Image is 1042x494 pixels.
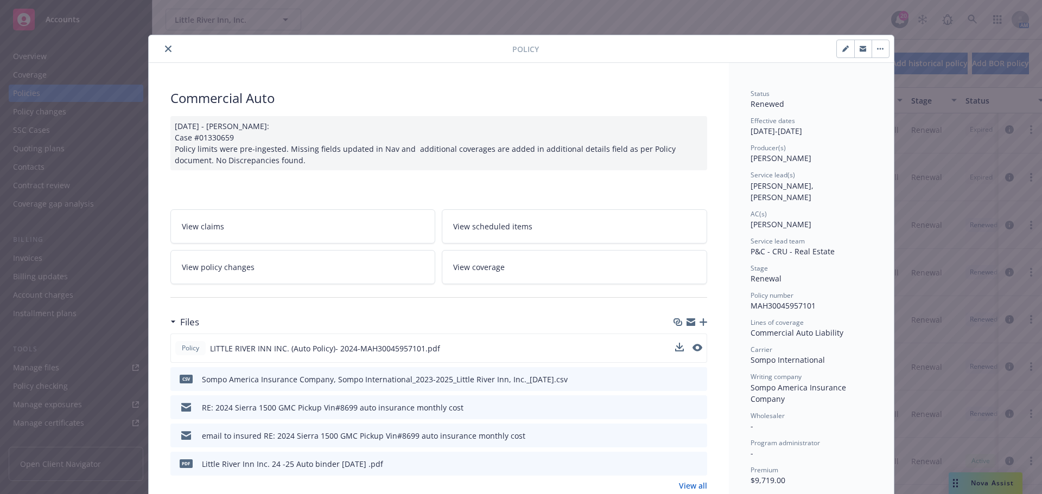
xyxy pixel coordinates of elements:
[751,421,753,431] span: -
[751,327,872,338] div: Commercial Auto Liability
[676,402,684,413] button: download file
[453,221,532,232] span: View scheduled items
[693,402,703,413] button: preview file
[751,219,811,229] span: [PERSON_NAME]
[751,209,767,219] span: AC(s)
[751,382,848,404] span: Sompo America Insurance Company
[679,480,707,491] a: View all
[693,458,703,470] button: preview file
[751,465,778,474] span: Premium
[692,344,702,351] button: preview file
[751,372,802,381] span: Writing company
[675,343,684,351] button: download file
[202,402,463,413] div: RE: 2024 Sierra 1500 GMC Pickup Vin#8699 auto insurance monthly cost
[180,459,193,467] span: pdf
[442,250,707,284] a: View coverage
[162,42,175,55] button: close
[693,430,703,441] button: preview file
[202,430,525,441] div: email to insured RE: 2024 Sierra 1500 GMC Pickup Vin#8699 auto insurance monthly cost
[676,430,684,441] button: download file
[751,153,811,163] span: [PERSON_NAME]
[180,343,201,353] span: Policy
[751,236,805,246] span: Service lead team
[751,438,820,447] span: Program administrator
[751,143,786,152] span: Producer(s)
[751,355,825,365] span: Sompo International
[693,374,703,385] button: preview file
[170,209,436,243] a: View claims
[751,291,793,300] span: Policy number
[751,475,785,485] span: $9,719.00
[180,375,193,383] span: csv
[453,261,505,273] span: View coverage
[170,116,707,170] div: [DATE] - [PERSON_NAME]: Case #01330659 Policy limits were pre-ingested. Missing fields updated in...
[512,43,539,55] span: Policy
[676,458,684,470] button: download file
[202,458,383,470] div: Little River Inn Inc. 24 -25 Auto binder [DATE] .pdf
[751,246,835,256] span: P&C - CRU - Real Estate
[751,99,784,109] span: Renewed
[751,264,768,273] span: Stage
[180,315,199,329] h3: Files
[692,343,702,354] button: preview file
[182,261,255,273] span: View policy changes
[751,345,772,354] span: Carrier
[751,116,795,125] span: Effective dates
[210,343,440,354] span: LITTLE RIVER INN INC. (Auto Policy)- 2024-MAH30045957101.pdf
[170,315,199,329] div: Files
[751,273,781,284] span: Renewal
[675,343,684,354] button: download file
[202,374,568,385] div: Sompo America Insurance Company, Sompo International_2023-2025_Little River Inn, Inc._[DATE].csv
[751,89,770,98] span: Status
[751,300,816,311] span: MAH30045957101
[751,181,816,202] span: [PERSON_NAME], [PERSON_NAME]
[751,116,872,137] div: [DATE] - [DATE]
[170,89,707,107] div: Commercial Auto
[751,448,753,458] span: -
[182,221,224,232] span: View claims
[751,411,785,420] span: Wholesaler
[751,170,795,179] span: Service lead(s)
[170,250,436,284] a: View policy changes
[442,209,707,243] a: View scheduled items
[676,374,684,385] button: download file
[751,318,804,327] span: Lines of coverage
